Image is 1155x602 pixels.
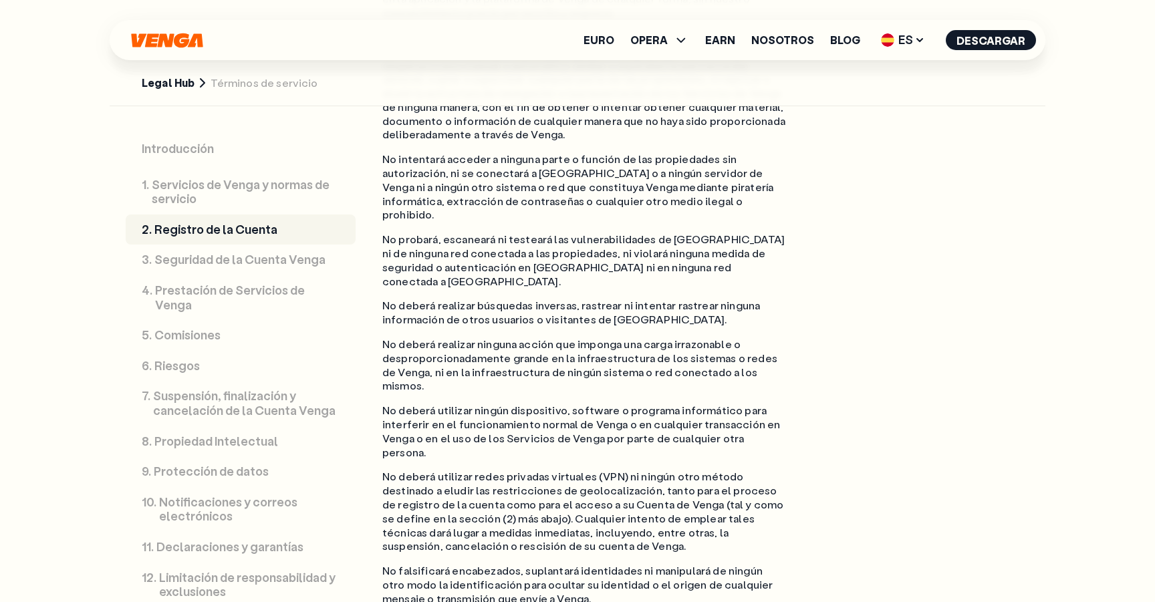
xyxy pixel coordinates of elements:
p: Notificaciones y correos electrónicos [159,495,340,524]
p: Servicios de Venga y normas de servicio [152,178,340,206]
span: Términos de servicio [211,76,317,90]
div: 4 . [142,283,152,298]
p: Propiedad Intelectual [154,434,278,449]
p: No deberá realizar búsquedas inversas, rastrear ni intentar rastrear ninguna información de otros... [382,299,786,327]
a: Euro [584,35,614,45]
a: 9.Protección de datos [126,456,356,487]
p: Seguridad de la Cuenta Venga [154,253,326,267]
p: Introducción [142,142,214,156]
span: OPERA [630,35,668,45]
p: No probará, escaneará ni testeará las vulnerabilidades de [GEOGRAPHIC_DATA] ni de ninguna red con... [382,233,786,288]
div: 3 . [142,253,152,267]
a: Legal Hub [142,76,195,90]
div: 10 . [142,495,156,510]
p: Declaraciones y garantías [156,540,303,555]
svg: Inicio [130,33,205,48]
img: flag-es [881,33,894,47]
a: 10.Notificaciones y correos electrónicos [126,487,356,532]
a: 7.Suspensión, finalización y cancelación de la Cuenta Venga [126,381,356,426]
p: Comisiones [154,328,221,343]
a: 6.Riesgos [126,351,356,382]
span: ES [876,29,930,51]
button: Descargar [946,30,1036,50]
p: Riesgos [154,359,200,373]
div: 2 . [142,222,152,237]
a: 5.Comisiones [126,320,356,351]
p: No deberá utilizar redes privadas virtuales (VPN) ni ningún otro método destinado a eludir las re... [382,470,786,553]
a: Earn [705,35,735,45]
div: 7 . [142,389,150,404]
p: No deberá realizar ninguna acción que imponga una carga irrazonable o desproporcionadamente grand... [382,337,786,393]
a: 3.Seguridad de la Cuenta Venga [126,245,356,275]
p: Suspensión, finalización y cancelación de la Cuenta Venga [153,389,340,418]
a: Introducción [126,128,356,170]
div: 8 . [142,434,152,449]
span: OPERA [630,32,689,48]
p: Limitación de responsabilidad y exclusiones [159,571,340,599]
a: Blog [830,35,860,45]
a: 8.Propiedad Intelectual [126,426,356,457]
div: 1 . [142,178,149,192]
p: Prestación de Servicios de Venga [155,283,340,312]
p: Protección de datos [154,464,269,479]
p: No intentará acceder a ninguna parte o función de las propiedades sin autorización, ni se conecta... [382,152,786,222]
a: 4.Prestación de Servicios de Venga [126,275,356,320]
div: 12 . [142,571,156,585]
a: 1.Servicios de Venga y normas de servicio [126,170,356,214]
div: 5 . [142,328,152,343]
div: 9 . [142,464,151,479]
a: 2.Registro de la Cuenta [126,214,356,245]
div: 11 . [142,540,154,555]
div: 6 . [142,359,152,373]
a: 11.Declaraciones y garantías [126,532,356,563]
p: No deberá utilizar ningún dispositivo, software o programa informático para interferir en el func... [382,404,786,459]
p: Registro de la Cuenta [154,222,277,237]
a: Nosotros [751,35,814,45]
